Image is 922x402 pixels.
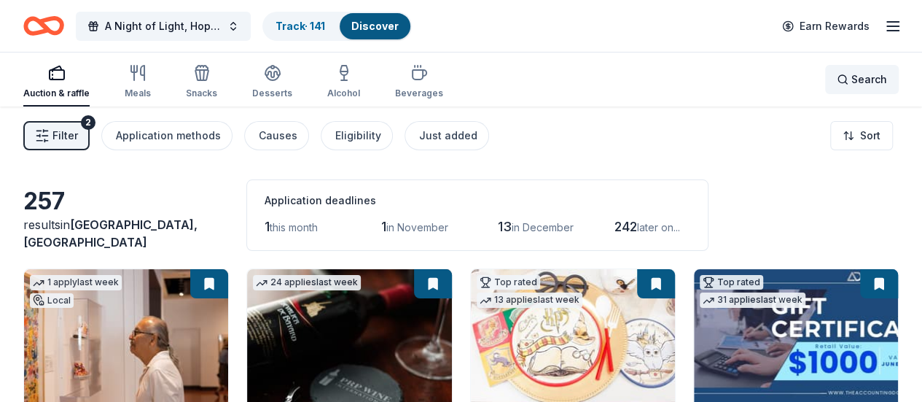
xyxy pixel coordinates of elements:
div: Top rated [700,275,763,290]
button: Snacks [186,58,217,107]
div: Desserts [252,88,292,99]
div: Meals [125,88,151,99]
div: Application deadlines [265,192,690,209]
div: Beverages [395,88,443,99]
div: Auction & raffle [23,88,90,99]
div: 24 applies last week [253,275,361,290]
div: 257 [23,187,229,216]
span: Sort [860,127,880,144]
button: Meals [125,58,151,107]
div: Snacks [186,88,217,99]
button: Sort [830,121,893,150]
a: Home [23,9,64,43]
a: Earn Rewards [773,13,878,39]
span: in December [512,221,574,233]
button: Eligibility [321,121,393,150]
a: Discover [351,20,399,32]
div: 2 [81,115,95,130]
div: Causes [259,127,297,144]
span: 1 [381,219,386,234]
button: Application methods [101,121,233,150]
span: this month [270,221,318,233]
button: Beverages [395,58,443,107]
button: Causes [244,121,309,150]
button: A Night of Light, Hope, and Legacy Gala 2026 [76,12,251,41]
div: 31 applies last week [700,293,805,308]
span: A Night of Light, Hope, and Legacy Gala 2026 [105,18,222,35]
span: Search [851,71,887,88]
div: 13 applies last week [477,293,582,308]
button: Filter2 [23,121,90,150]
span: in November [386,221,448,233]
span: 13 [498,219,512,234]
button: Desserts [252,58,292,107]
div: Just added [419,127,477,144]
button: Auction & raffle [23,58,90,107]
span: in [23,217,198,250]
div: Top rated [477,275,540,290]
button: Search [825,65,899,94]
span: 242 [614,219,637,234]
div: results [23,216,229,251]
span: 1 [265,219,270,234]
div: Eligibility [335,127,381,144]
span: [GEOGRAPHIC_DATA], [GEOGRAPHIC_DATA] [23,217,198,250]
div: 1 apply last week [30,275,122,290]
button: Just added [405,121,489,150]
div: Alcohol [327,88,360,99]
button: Alcohol [327,58,360,107]
div: Local [30,293,74,308]
div: Application methods [116,127,221,144]
button: Track· 141Discover [262,12,412,41]
span: Filter [52,127,78,144]
span: later on... [637,221,680,233]
a: Track· 141 [276,20,325,32]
